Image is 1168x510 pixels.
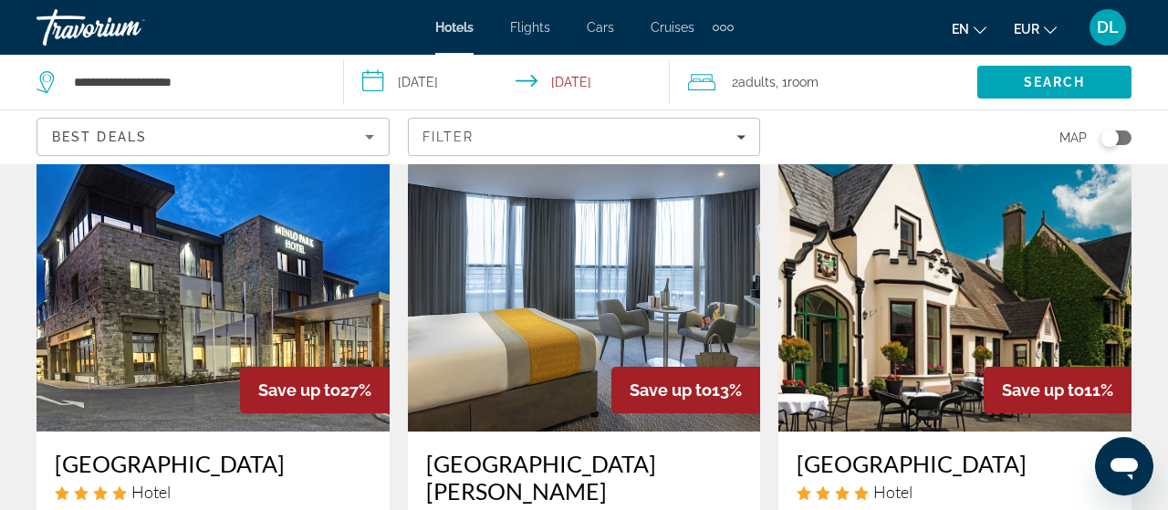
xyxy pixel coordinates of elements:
[952,16,986,42] button: Change language
[1014,22,1039,36] span: EUR
[408,140,761,432] img: Maldron Hotel Sandy Road Galway
[732,69,776,95] span: 2
[408,118,761,156] button: Filters
[873,482,912,502] span: Hotel
[1059,125,1087,151] span: Map
[1024,75,1086,89] span: Search
[797,450,1113,477] a: [GEOGRAPHIC_DATA]
[670,55,977,109] button: Travelers: 2 adults, 0 children
[1084,8,1131,47] button: User Menu
[611,367,760,413] div: 13%
[797,482,1113,502] div: 4 star Hotel
[778,140,1131,432] img: Oranmore Lodge Hotel Conference and Leisure Centre
[36,140,390,432] img: Menlo Park Hotel
[787,75,819,89] span: Room
[52,126,374,148] mat-select: Sort by
[630,380,712,400] span: Save up to
[587,20,614,35] a: Cars
[240,367,390,413] div: 27%
[55,482,371,502] div: 4 star Hotel
[952,22,969,36] span: en
[713,13,734,42] button: Extra navigation items
[651,20,694,35] a: Cruises
[776,69,819,95] span: , 1
[36,4,219,51] a: Travorium
[738,75,776,89] span: Adults
[426,450,743,505] a: [GEOGRAPHIC_DATA][PERSON_NAME]
[1002,380,1084,400] span: Save up to
[984,367,1131,413] div: 11%
[344,55,670,109] button: Select check in and out date
[72,68,316,96] input: Search hotel destination
[1087,130,1131,146] button: Toggle map
[510,20,550,35] a: Flights
[435,20,474,35] a: Hotels
[422,130,474,144] span: Filter
[52,130,147,144] span: Best Deals
[55,450,371,477] a: [GEOGRAPHIC_DATA]
[1097,18,1119,36] span: DL
[258,380,340,400] span: Save up to
[977,66,1131,99] button: Search
[1095,437,1153,495] iframe: Button to launch messaging window
[131,482,171,502] span: Hotel
[1014,16,1057,42] button: Change currency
